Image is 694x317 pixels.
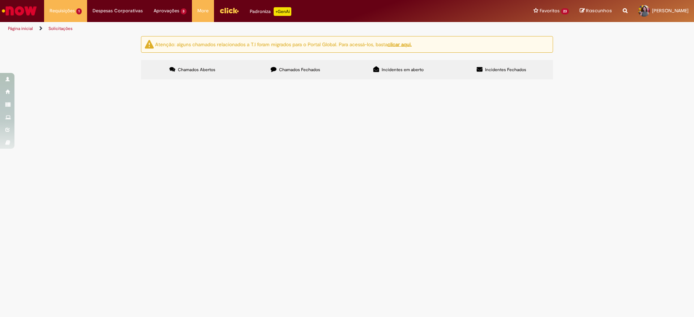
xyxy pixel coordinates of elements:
[76,8,82,14] span: 1
[93,7,143,14] span: Despesas Corporativas
[586,7,612,14] span: Rascunhos
[250,7,291,16] div: Padroniza
[485,67,526,73] span: Incidentes Fechados
[154,7,179,14] span: Aprovações
[1,4,38,18] img: ServiceNow
[178,67,215,73] span: Chamados Abertos
[652,8,689,14] span: [PERSON_NAME]
[5,22,457,35] ul: Trilhas de página
[580,8,612,14] a: Rascunhos
[181,8,187,14] span: 3
[50,7,75,14] span: Requisições
[8,26,33,31] a: Página inicial
[197,7,209,14] span: More
[48,26,73,31] a: Solicitações
[382,67,424,73] span: Incidentes em aberto
[274,7,291,16] p: +GenAi
[219,5,239,16] img: click_logo_yellow_360x200.png
[540,7,560,14] span: Favoritos
[561,8,569,14] span: 23
[387,41,412,47] a: clicar aqui.
[279,67,320,73] span: Chamados Fechados
[155,41,412,47] ng-bind-html: Atenção: alguns chamados relacionados a T.I foram migrados para o Portal Global. Para acessá-los,...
